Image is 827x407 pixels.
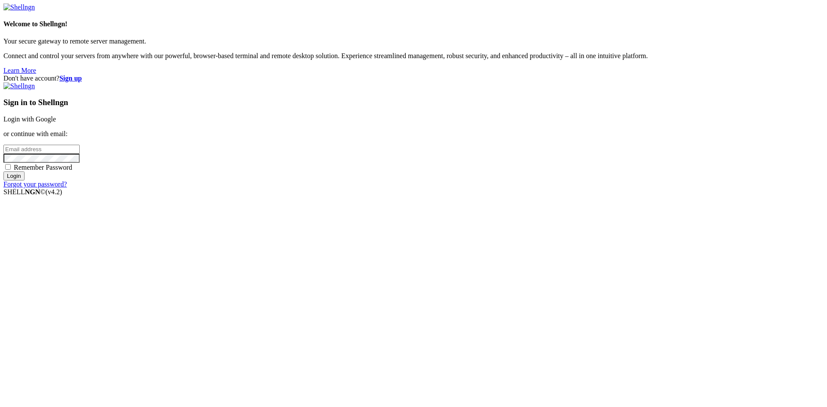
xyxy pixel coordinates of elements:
input: Login [3,171,25,180]
p: Connect and control your servers from anywhere with our powerful, browser-based terminal and remo... [3,52,824,60]
input: Remember Password [5,164,11,170]
b: NGN [25,188,40,196]
img: Shellngn [3,3,35,11]
span: 4.2.0 [46,188,62,196]
span: Remember Password [14,164,72,171]
a: Sign up [59,75,82,82]
p: or continue with email: [3,130,824,138]
input: Email address [3,145,80,154]
h4: Welcome to Shellngn! [3,20,824,28]
p: Your secure gateway to remote server management. [3,37,824,45]
div: Don't have account? [3,75,824,82]
img: Shellngn [3,82,35,90]
a: Forgot your password? [3,180,67,188]
a: Learn More [3,67,36,74]
span: SHELL © [3,188,62,196]
a: Login with Google [3,115,56,123]
h3: Sign in to Shellngn [3,98,824,107]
